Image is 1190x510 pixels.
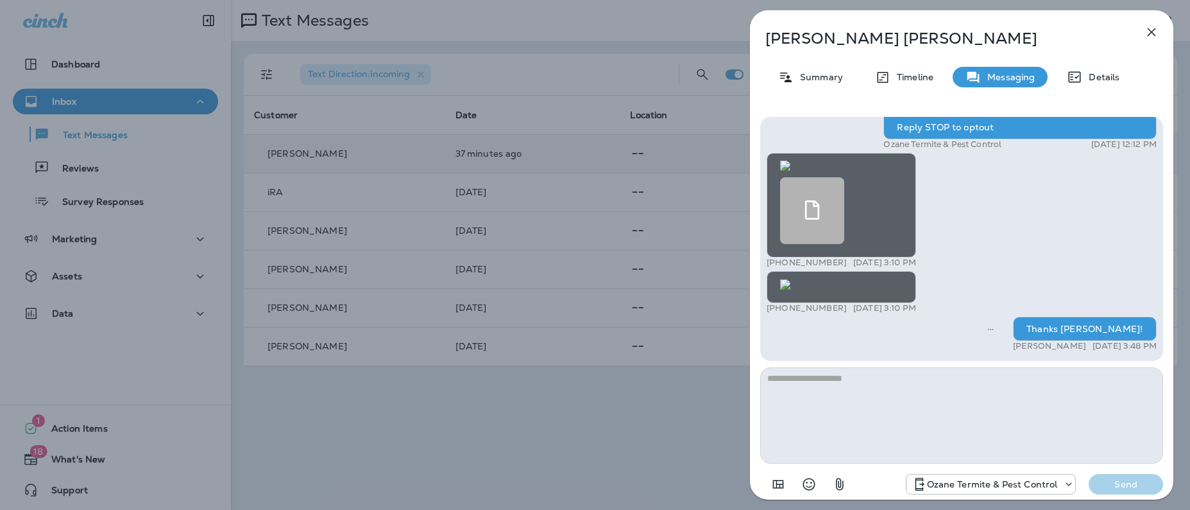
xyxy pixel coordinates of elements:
[981,72,1035,82] p: Messaging
[780,161,790,171] img: twilio-download
[796,471,822,497] button: Select an emoji
[767,303,847,313] p: [PHONE_NUMBER]
[853,258,916,268] p: [DATE] 3:10 PM
[906,477,1076,492] div: +1 (732) 702-5770
[765,30,1116,48] p: [PERSON_NAME] [PERSON_NAME]
[767,258,847,268] p: [PHONE_NUMBER]
[1091,139,1157,150] p: [DATE] 12:12 PM
[1082,72,1119,82] p: Details
[987,322,994,334] span: Sent
[1013,341,1086,351] p: [PERSON_NAME]
[1092,341,1157,351] p: [DATE] 3:48 PM
[780,279,790,290] img: twilio-download
[794,72,843,82] p: Summary
[890,72,933,82] p: Timeline
[1013,317,1157,341] div: Thanks [PERSON_NAME]!
[927,479,1058,489] p: Ozane Termite & Pest Control
[765,471,791,497] button: Add in a premade template
[883,139,1001,150] p: Ozane Termite & Pest Control
[853,303,916,313] p: [DATE] 3:10 PM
